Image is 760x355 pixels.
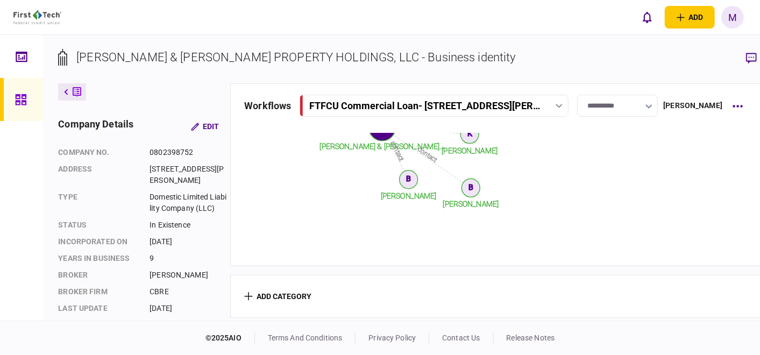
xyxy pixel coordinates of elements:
div: 0802398752 [150,147,228,158]
tspan: [PERSON_NAME] [443,200,499,209]
button: open adding identity options [665,6,715,29]
button: M [721,6,744,29]
tspan: [PERSON_NAME] [381,191,437,200]
tspan: [PERSON_NAME] [442,146,498,155]
div: FTFCU Commercial Loan - [STREET_ADDRESS][PERSON_NAME] [309,100,541,111]
div: incorporated on [58,236,139,247]
div: Domestic Limited Liability Company (LLC) [150,191,228,214]
div: [PERSON_NAME] & [PERSON_NAME] PROPERTY HOLDINGS, LLC - Business identity [76,48,515,66]
text: K [467,130,472,138]
a: terms and conditions [268,333,343,342]
a: release notes [507,333,555,342]
button: FTFCU Commercial Loan- [STREET_ADDRESS][PERSON_NAME] [300,95,569,117]
div: Broker [58,269,139,281]
div: workflows [244,98,291,113]
text: B [468,183,473,191]
text: contact [417,145,439,164]
div: company no. [58,147,139,158]
button: open notifications list [636,6,658,29]
div: 9 [150,253,228,264]
div: CBRE [150,286,228,297]
div: Type [58,191,139,214]
div: last update [58,303,139,314]
div: [DATE] [150,303,228,314]
div: © 2025 AIO [205,332,255,344]
a: privacy policy [368,333,416,342]
tspan: [PERSON_NAME] & [PERSON_NAME]... [320,142,445,151]
div: company details [58,117,133,136]
div: address [58,164,139,186]
div: broker firm [58,286,139,297]
div: [STREET_ADDRESS][PERSON_NAME] [150,164,228,186]
div: status [58,219,139,231]
div: [PERSON_NAME] [150,269,228,281]
text: contact [389,140,406,163]
button: add category [244,292,311,301]
div: years in business [58,253,139,264]
text: B [406,175,411,183]
div: [DATE] [150,236,228,247]
div: [PERSON_NAME] [663,100,722,111]
a: contact us [442,333,480,342]
button: Edit [182,117,228,136]
div: In Existence [150,219,228,231]
img: client company logo [13,10,61,24]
